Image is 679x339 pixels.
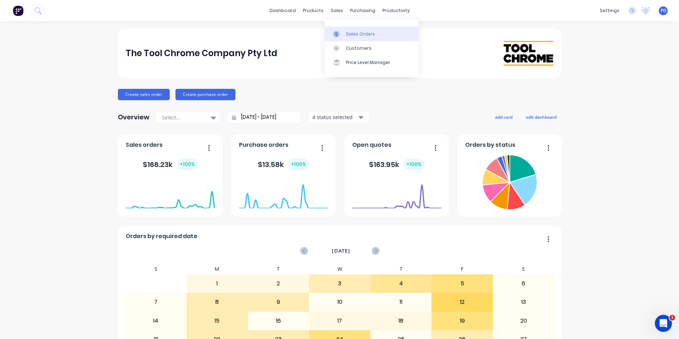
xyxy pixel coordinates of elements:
[187,275,248,292] div: 1
[248,293,309,311] div: 9
[313,113,357,121] div: 4 status selected
[432,312,493,330] div: 19
[309,264,370,274] div: W
[371,312,431,330] div: 18
[143,158,198,170] div: $ 168.23k
[490,112,517,122] button: add card
[175,89,235,100] button: Create purchase order
[177,158,198,170] div: + 100 %
[504,41,553,66] img: The Tool Chrome Company Pty Ltd
[325,55,419,70] a: Price Level Manager
[403,158,424,170] div: + 100 %
[126,312,186,330] div: 14
[325,41,419,55] a: Customers
[370,264,432,274] div: T
[187,293,248,311] div: 8
[379,5,413,16] div: productivity
[299,5,327,16] div: products
[346,31,375,37] div: Sales Orders
[661,7,666,14] span: PO
[347,5,379,16] div: purchasing
[309,275,370,292] div: 3
[369,158,424,170] div: $ 163.95k
[432,293,493,311] div: 12
[118,89,170,100] button: Create sales order
[248,264,309,274] div: T
[186,264,248,274] div: M
[187,312,248,330] div: 15
[126,46,277,60] div: The Tool Chrome Company Pty Ltd
[309,312,370,330] div: 17
[346,59,390,66] div: Price Level Manager
[258,158,309,170] div: $ 13.58k
[248,312,309,330] div: 16
[669,315,675,321] span: 1
[239,141,288,149] span: Purchase orders
[266,5,299,16] a: dashboard
[596,5,623,16] div: settings
[325,27,419,41] a: Sales Orders
[125,264,187,274] div: S
[352,141,391,149] span: Open quotes
[431,264,493,274] div: F
[327,5,347,16] div: sales
[655,315,672,332] iframe: Intercom live chat
[126,293,186,311] div: 7
[309,112,369,123] button: 4 status selected
[521,112,561,122] button: edit dashboard
[126,232,197,241] span: Orders by required date
[332,247,350,255] span: [DATE]
[288,158,309,170] div: + 100 %
[346,45,371,52] div: Customers
[493,264,554,274] div: S
[309,293,370,311] div: 10
[248,275,309,292] div: 2
[371,275,431,292] div: 4
[493,312,554,330] div: 20
[126,141,163,149] span: Sales orders
[118,110,150,124] div: Overview
[493,275,554,292] div: 6
[13,5,23,16] img: Factory
[371,293,431,311] div: 11
[493,293,554,311] div: 13
[465,141,515,149] span: Orders by status
[432,275,493,292] div: 5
